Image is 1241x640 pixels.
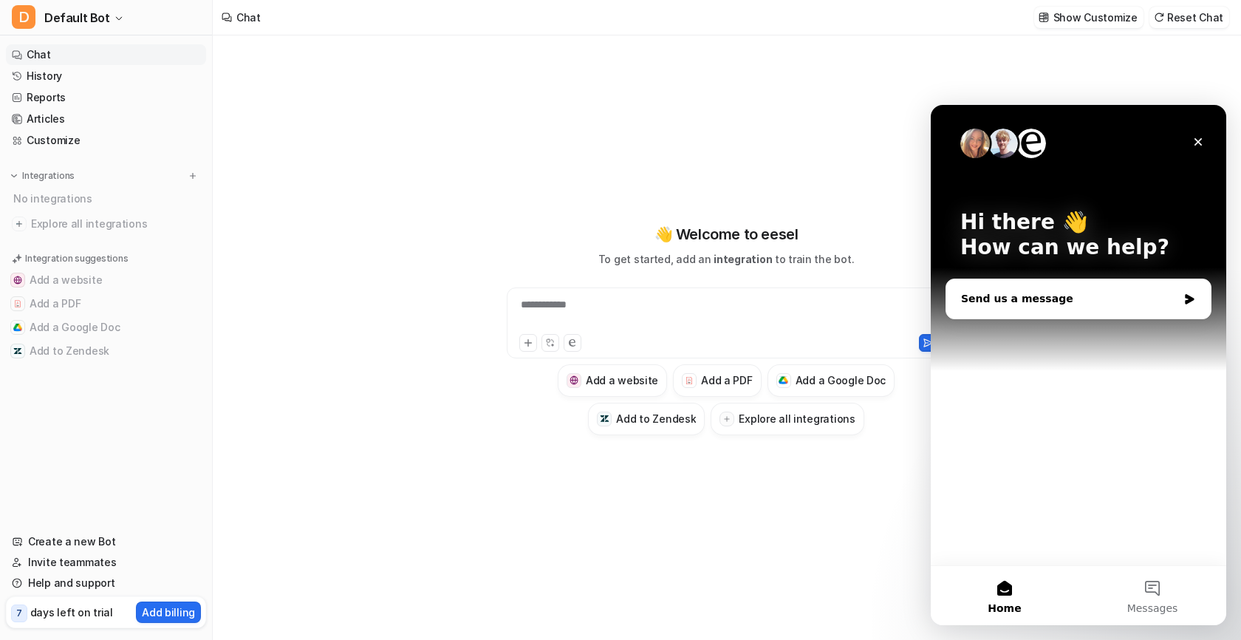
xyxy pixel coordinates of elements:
p: 7 [16,607,22,620]
img: expand menu [9,171,19,181]
span: D [12,5,35,29]
p: 👋 Welcome to eesel [654,223,799,245]
img: Add a PDF [13,299,22,308]
button: Integrations [6,168,79,183]
p: Show Customize [1053,10,1138,25]
img: Add to Zendesk [13,347,22,355]
p: Integration suggestions [25,252,128,265]
button: Add a websiteAdd a website [6,268,206,292]
a: Help and support [6,573,206,593]
div: No integrations [9,186,206,211]
h3: Add a website [586,372,658,388]
a: Explore all integrations [6,214,206,234]
h3: Explore all integrations [739,411,855,426]
h3: Add a PDF [701,372,752,388]
button: Add a PDFAdd a PDF [673,364,761,397]
img: Add a Google Doc [13,323,22,332]
button: Add a websiteAdd a website [558,364,667,397]
a: History [6,66,206,86]
a: Create a new Bot [6,531,206,552]
img: reset [1154,12,1164,23]
button: Add billing [136,602,201,623]
a: Invite teammates [6,552,206,573]
a: Chat [6,44,206,65]
p: Add billing [142,605,195,620]
a: Reports [6,87,206,108]
a: Articles [6,109,206,129]
img: Add a PDF [685,376,694,385]
span: Default Bot [44,7,110,28]
img: customize [1039,12,1049,23]
button: Add a Google DocAdd a Google Doc [767,364,895,397]
h3: Add to Zendesk [616,411,696,426]
img: Add a website [13,276,22,285]
img: Add to Zendesk [600,414,609,423]
p: Integrations [22,170,75,182]
button: Add to ZendeskAdd to Zendesk [588,403,705,435]
p: days left on trial [30,605,113,620]
button: Show Customize [1034,7,1143,28]
div: Chat [236,10,261,25]
button: Add a PDFAdd a PDF [6,292,206,316]
img: Add a Google Doc [779,376,788,385]
span: integration [714,253,772,265]
button: Add to ZendeskAdd to Zendesk [6,339,206,363]
img: Add a website [570,375,579,385]
img: explore all integrations [12,217,27,231]
img: menu_add.svg [188,171,198,181]
h3: Add a Google Doc [796,372,886,388]
button: Add a Google DocAdd a Google Doc [6,316,206,339]
button: Explore all integrations [711,403,864,435]
p: To get started, add an to train the bot. [598,251,854,267]
span: Explore all integrations [31,212,200,236]
iframe: Intercom live chat [931,105,1226,625]
a: Customize [6,130,206,151]
button: Reset Chat [1149,7,1229,28]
